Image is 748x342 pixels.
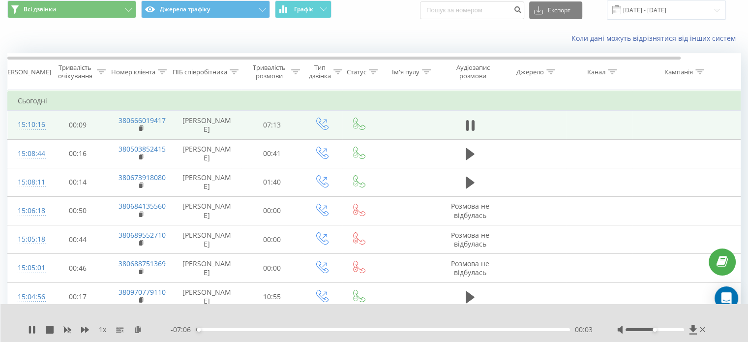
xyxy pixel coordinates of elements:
[173,68,227,76] div: ПІБ співробітника
[119,144,166,154] a: 380503852415
[241,282,303,311] td: 10:55
[173,254,241,282] td: [PERSON_NAME]
[47,254,109,282] td: 00:46
[111,68,155,76] div: Номер клієнта
[47,196,109,225] td: 00:50
[587,68,605,76] div: Канал
[241,225,303,254] td: 00:00
[173,168,241,196] td: [PERSON_NAME]
[241,196,303,225] td: 00:00
[241,111,303,139] td: 07:13
[18,115,37,134] div: 15:10:16
[18,144,37,163] div: 15:08:44
[7,0,136,18] button: Всі дзвінки
[653,328,657,332] div: Accessibility label
[451,201,489,219] span: Розмова не відбулась
[119,287,166,297] a: 380970779110
[173,111,241,139] td: [PERSON_NAME]
[173,196,241,225] td: [PERSON_NAME]
[18,173,37,192] div: 15:08:11
[275,0,331,18] button: Графік
[516,68,544,76] div: Джерело
[309,63,331,80] div: Тип дзвінка
[347,68,366,76] div: Статус
[119,116,166,125] a: 380666019417
[575,325,593,335] span: 00:03
[173,225,241,254] td: [PERSON_NAME]
[18,287,37,307] div: 15:04:56
[449,63,497,80] div: Аудіозапис розмови
[715,286,738,310] div: Open Intercom Messenger
[18,230,37,249] div: 15:05:18
[420,1,524,19] input: Пошук за номером
[18,201,37,220] div: 15:06:18
[294,6,313,13] span: Графік
[119,230,166,240] a: 380689552710
[47,111,109,139] td: 00:09
[119,201,166,211] a: 380684135560
[119,259,166,268] a: 380688751369
[197,328,201,332] div: Accessibility label
[1,68,51,76] div: [PERSON_NAME]
[664,68,693,76] div: Кампанія
[47,225,109,254] td: 00:44
[47,168,109,196] td: 00:14
[392,68,419,76] div: Ім'я пулу
[241,139,303,168] td: 00:41
[171,325,196,335] span: - 07:06
[56,63,94,80] div: Тривалість очікування
[529,1,582,19] button: Експорт
[250,63,289,80] div: Тривалість розмови
[47,282,109,311] td: 00:17
[141,0,270,18] button: Джерела трафіку
[47,139,109,168] td: 00:16
[451,230,489,249] span: Розмова не відбулась
[241,254,303,282] td: 00:00
[18,258,37,278] div: 15:05:01
[24,5,56,13] span: Всі дзвінки
[173,282,241,311] td: [PERSON_NAME]
[99,325,106,335] span: 1 x
[119,173,166,182] a: 380673918080
[241,168,303,196] td: 01:40
[571,33,741,43] a: Коли дані можуть відрізнятися вiд інших систем
[173,139,241,168] td: [PERSON_NAME]
[451,259,489,277] span: Розмова не відбулась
